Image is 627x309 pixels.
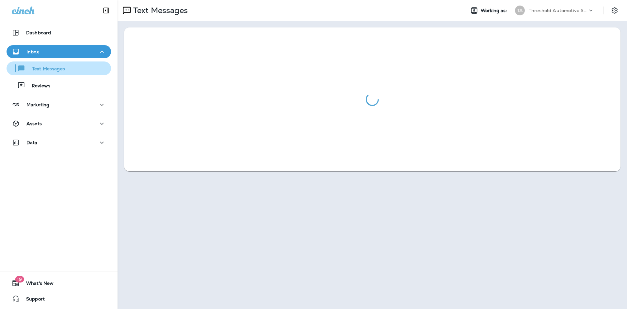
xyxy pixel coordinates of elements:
[7,136,111,149] button: Data
[7,292,111,305] button: Support
[131,6,188,15] p: Text Messages
[25,66,65,72] p: Text Messages
[481,8,508,13] span: Working as:
[26,102,49,107] p: Marketing
[20,281,54,288] span: What's New
[26,121,42,126] p: Assets
[26,140,38,145] p: Data
[609,5,620,16] button: Settings
[25,83,50,89] p: Reviews
[7,45,111,58] button: Inbox
[20,296,45,304] span: Support
[7,26,111,39] button: Dashboard
[515,6,525,15] div: TA
[7,78,111,92] button: Reviews
[15,276,24,283] span: 19
[529,8,587,13] p: Threshold Automotive Service dba Grease Monkey
[7,117,111,130] button: Assets
[7,98,111,111] button: Marketing
[26,30,51,35] p: Dashboard
[97,4,115,17] button: Collapse Sidebar
[26,49,39,54] p: Inbox
[7,61,111,75] button: Text Messages
[7,277,111,290] button: 19What's New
